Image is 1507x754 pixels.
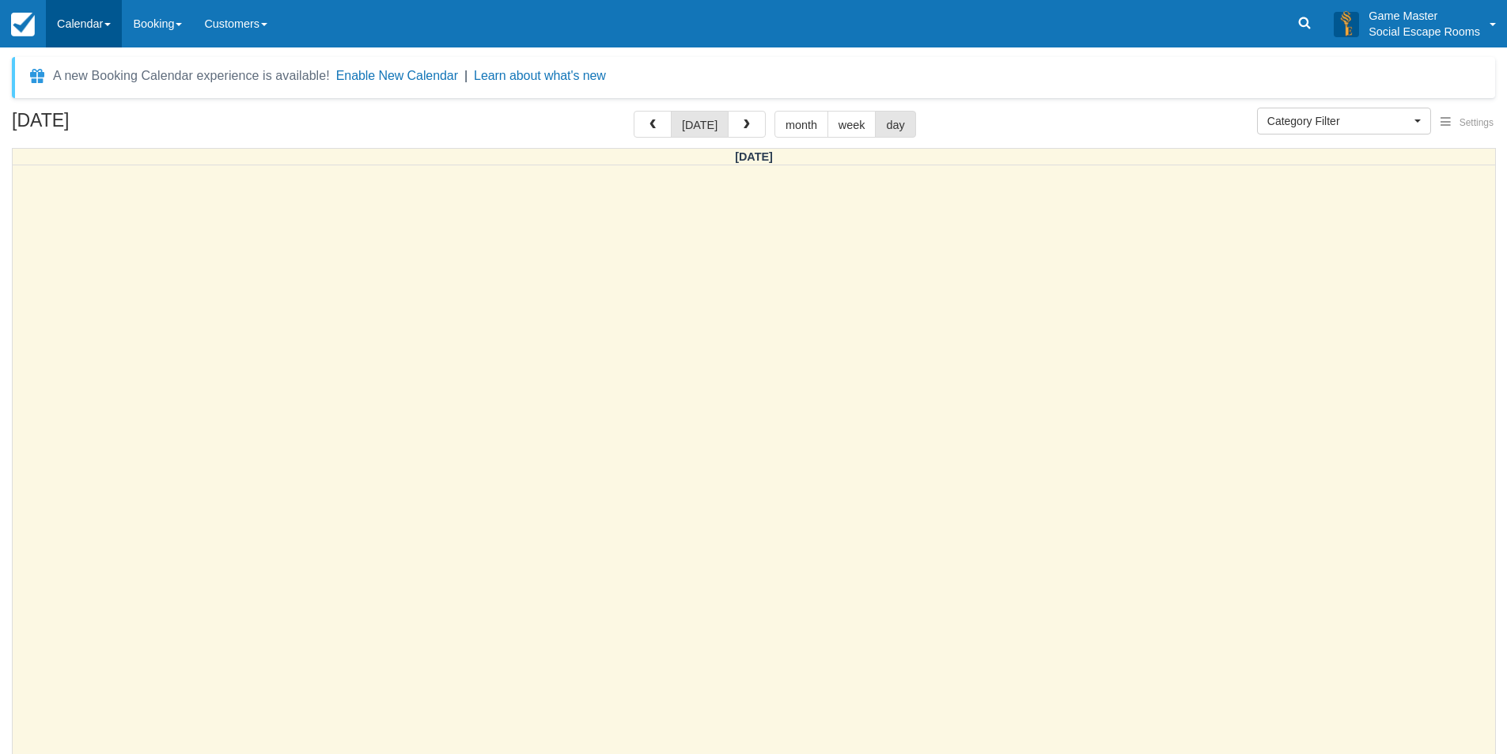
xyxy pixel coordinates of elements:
span: Settings [1460,117,1494,128]
span: Category Filter [1267,113,1410,129]
img: checkfront-main-nav-mini-logo.png [11,13,35,36]
button: week [827,111,877,138]
button: day [875,111,915,138]
img: A3 [1334,11,1359,36]
span: [DATE] [735,150,773,163]
a: Learn about what's new [474,69,606,82]
h2: [DATE] [12,111,212,140]
p: Social Escape Rooms [1369,24,1480,40]
span: | [464,69,468,82]
div: A new Booking Calendar experience is available! [53,66,330,85]
button: Category Filter [1257,108,1431,135]
button: month [774,111,828,138]
p: Game Master [1369,8,1480,24]
button: Enable New Calendar [336,68,458,84]
button: Settings [1431,112,1503,135]
button: [DATE] [671,111,729,138]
